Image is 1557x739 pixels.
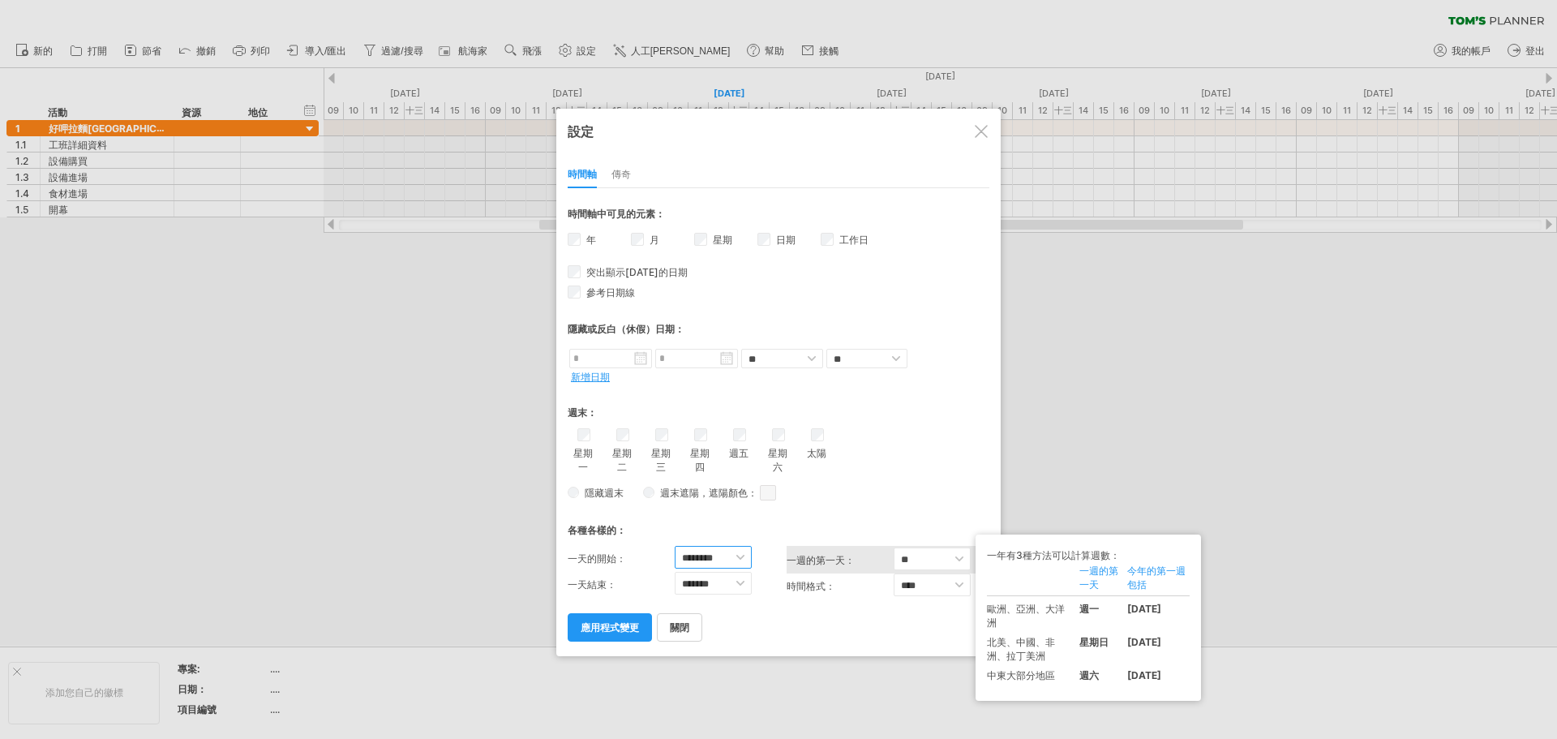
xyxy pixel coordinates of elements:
font: 隱藏週末 [585,487,624,499]
font: 一週的第一天 [1079,565,1118,591]
font: 中東大部分地區 [987,669,1055,681]
font: 星期六 [768,447,787,473]
font: [DATE] [1127,603,1161,615]
font: 月 [650,234,659,246]
font: 一年有3種方法可以計算週數： [987,549,1120,561]
font: 應用程式變更 [581,621,639,634]
font: 時間格式： [787,580,835,592]
font: 星期日 [1079,636,1109,648]
font: 星期 [713,234,732,246]
font: 一天的開始： [568,552,626,565]
font: 太陽 [807,447,826,459]
a: 關閉 [657,613,702,642]
font: ，遮陽顏色： [699,487,757,499]
span: 按一下此處以變更陰影顏色 [760,485,776,501]
font: 一週的第一天： [787,554,855,566]
font: 傳奇 [611,168,631,180]
font: 星期一 [573,447,593,473]
font: 歐洲、亞洲、大洋洲 [987,603,1065,629]
font: 北美、中國、非洲、拉丁美洲 [987,636,1055,662]
font: 時間軸中可見的元素： [568,208,665,220]
font: 星期二 [612,447,632,473]
font: 週末： [568,406,597,419]
font: 週五 [729,447,748,459]
font: 星期四 [690,447,710,473]
font: 設定 [568,123,594,140]
font: 關閉 [670,621,689,634]
font: 各種各樣的： [568,524,626,536]
font: 星期三 [651,447,671,473]
font: 時間軸 [568,168,597,180]
font: 週末遮陽 [660,487,699,499]
font: 一天結束： [568,578,616,591]
font: 參考日期線 [586,286,635,299]
font: 隱藏或反白（休假）日期： [568,323,684,335]
font: 日期 [776,234,796,246]
font: 週六 [1079,669,1099,681]
font: 今年的第一週包括 [1127,565,1186,591]
font: [DATE] [1127,636,1161,648]
font: 突出顯示[DATE]的日期 [586,266,688,278]
a: 應用程式變更 [568,613,652,642]
font: [DATE] [1127,669,1161,681]
font: 年 [586,234,596,246]
a: 新增日期 [571,371,610,383]
font: 週一 [1079,603,1099,615]
font: 工作日 [839,234,869,246]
